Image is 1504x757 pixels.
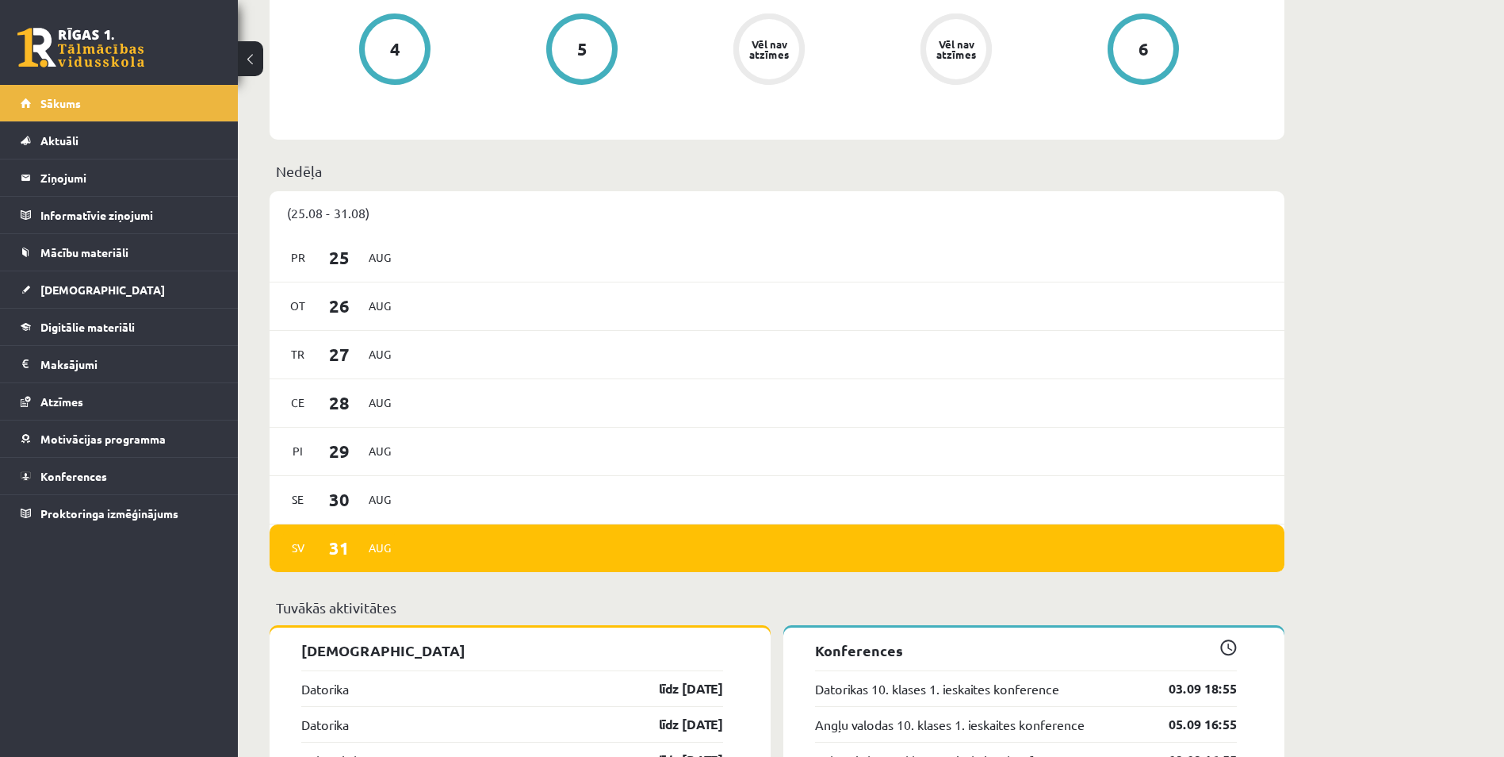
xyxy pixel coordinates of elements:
span: 28 [315,390,364,416]
a: Ziņojumi [21,159,218,196]
a: Maksājumi [21,346,218,382]
a: Datorika [301,679,349,698]
div: Vēl nav atzīmes [934,39,978,60]
a: Proktoringa izmēģinājums [21,495,218,532]
a: Vēl nav atzīmes [863,13,1050,88]
span: Aug [363,342,396,367]
a: Angļu valodas 10. klases 1. ieskaites konference [815,715,1085,734]
span: 25 [315,244,364,271]
div: Vēl nav atzīmes [747,39,791,60]
div: (25.08 - 31.08) [270,191,1284,234]
legend: Informatīvie ziņojumi [40,197,218,233]
span: Tr [281,342,315,367]
span: [DEMOGRAPHIC_DATA] [40,282,165,297]
a: Datorikas 10. klases 1. ieskaites konference [815,679,1059,698]
a: Mācību materiāli [21,234,218,271]
span: Atzīmes [40,394,83,409]
span: Proktoringa izmēģinājums [40,506,178,521]
span: Se [281,487,315,512]
a: Konferences [21,458,218,494]
a: 5 [488,13,675,88]
a: Motivācijas programma [21,421,218,457]
a: Aktuāli [21,122,218,159]
span: Aug [363,439,396,463]
span: Mācību materiāli [40,245,128,259]
span: 29 [315,438,364,464]
span: 31 [315,535,364,561]
div: 4 [390,40,400,58]
p: Tuvākās aktivitātes [276,597,1278,618]
a: 05.09 16:55 [1145,715,1237,734]
a: Datorika [301,715,349,734]
span: Motivācijas programma [40,432,166,446]
span: 30 [315,486,364,513]
a: Atzīmes [21,383,218,420]
span: Aug [363,245,396,270]
span: Sākums [40,96,81,110]
div: 6 [1139,40,1149,58]
span: Ce [281,390,315,415]
a: 03.09 18:55 [1145,679,1237,698]
a: 4 [301,13,488,88]
a: Sākums [21,85,218,121]
span: Aktuāli [40,133,78,148]
p: Konferences [815,640,1237,661]
span: Aug [363,487,396,512]
a: Vēl nav atzīmes [675,13,863,88]
span: Aug [363,294,396,318]
p: Nedēļa [276,160,1278,182]
a: Informatīvie ziņojumi [21,197,218,233]
span: Ot [281,294,315,318]
legend: Ziņojumi [40,159,218,196]
span: 27 [315,341,364,367]
a: līdz [DATE] [631,715,723,734]
span: 26 [315,293,364,319]
span: Aug [363,390,396,415]
span: Sv [281,536,315,560]
a: līdz [DATE] [631,679,723,698]
a: [DEMOGRAPHIC_DATA] [21,271,218,308]
div: 5 [577,40,587,58]
a: Digitālie materiāli [21,309,218,345]
p: [DEMOGRAPHIC_DATA] [301,640,723,661]
legend: Maksājumi [40,346,218,382]
span: Konferences [40,469,107,483]
span: Digitālie materiāli [40,320,135,334]
span: Pi [281,439,315,463]
span: Aug [363,536,396,560]
a: Rīgas 1. Tālmācības vidusskola [17,28,144,67]
a: 6 [1050,13,1237,88]
span: Pr [281,245,315,270]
